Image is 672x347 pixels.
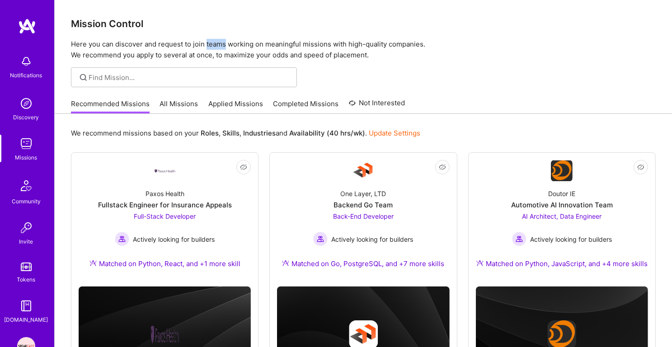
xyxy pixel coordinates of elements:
div: Community [12,197,41,206]
div: Doutor IE [548,189,575,198]
img: Ateam Purple Icon [282,259,289,267]
div: Notifications [10,70,42,80]
img: Actively looking for builders [115,232,129,246]
a: Update Settings [369,129,420,137]
img: guide book [17,297,35,315]
img: Company Logo [154,169,176,173]
div: Invite [19,237,33,246]
span: Actively looking for builders [530,234,612,244]
span: Back-End Developer [333,212,394,220]
img: Actively looking for builders [313,232,328,246]
i: icon EyeClosed [637,164,644,171]
img: Actively looking for builders [512,232,526,246]
a: Company LogoPaxos HealthFullstack Engineer for Insurance AppealsFull-Stack Developer Actively loo... [79,160,251,279]
a: Applied Missions [208,99,263,114]
a: Company LogoDoutor IEAutomotive AI Innovation TeamAI Architect, Data Engineer Actively looking fo... [476,160,648,279]
a: Company LogoOne Layer, LTDBackend Go TeamBack-End Developer Actively looking for buildersActively... [277,160,449,279]
div: Missions [15,153,38,162]
p: Here you can discover and request to join teams working on meaningful missions with high-quality ... [71,39,656,61]
div: Matched on Python, JavaScript, and +4 more skills [476,259,648,268]
div: Matched on Python, React, and +1 more skill [89,259,240,268]
span: Actively looking for builders [133,234,215,244]
img: Company Logo [551,160,573,181]
span: Full-Stack Developer [134,212,196,220]
div: Fullstack Engineer for Insurance Appeals [98,200,232,210]
i: icon SearchGrey [78,72,89,83]
div: Automotive AI Innovation Team [511,200,613,210]
b: Availability (40 hrs/wk) [289,129,365,137]
div: Discovery [14,113,39,122]
a: All Missions [160,99,198,114]
img: Community [15,175,37,197]
img: Company Logo [352,160,374,182]
p: We recommend missions based on your , , and . [71,128,420,138]
img: discovery [17,94,35,113]
img: Ateam Purple Icon [476,259,484,267]
b: Skills [222,129,240,137]
a: Completed Missions [273,99,339,114]
img: Ateam Purple Icon [89,259,97,267]
div: Paxos Health [146,189,184,198]
input: Find Mission... [89,73,290,82]
img: teamwork [17,135,35,153]
span: Actively looking for builders [331,234,413,244]
b: Industries [243,129,276,137]
div: [DOMAIN_NAME] [5,315,48,324]
i: icon EyeClosed [240,164,247,171]
div: Tokens [17,275,36,284]
a: Not Interested [349,98,405,114]
span: AI Architect, Data Engineer [522,212,602,220]
h3: Mission Control [71,18,656,29]
img: Invite [17,219,35,237]
div: Backend Go Team [334,200,393,210]
div: Matched on Go, PostgreSQL, and +7 more skills [282,259,444,268]
img: bell [17,52,35,70]
img: logo [18,18,36,34]
b: Roles [201,129,219,137]
a: Recommended Missions [71,99,150,114]
i: icon EyeClosed [439,164,446,171]
div: One Layer, LTD [340,189,386,198]
img: tokens [21,263,32,271]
